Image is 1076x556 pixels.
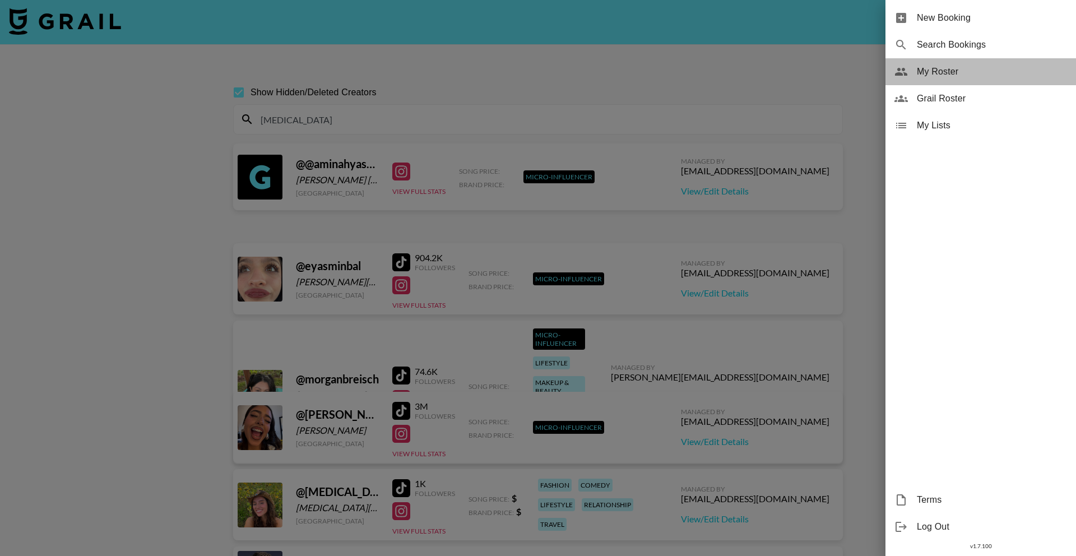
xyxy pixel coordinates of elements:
div: Grail Roster [885,85,1076,112]
div: My Roster [885,58,1076,85]
span: Grail Roster [917,92,1067,105]
span: Log Out [917,520,1067,534]
span: New Booking [917,11,1067,25]
div: Terms [885,486,1076,513]
div: New Booking [885,4,1076,31]
div: Search Bookings [885,31,1076,58]
div: My Lists [885,112,1076,139]
span: Terms [917,493,1067,507]
div: Log Out [885,513,1076,540]
div: v 1.7.100 [885,540,1076,552]
span: My Lists [917,119,1067,132]
span: Search Bookings [917,38,1067,52]
span: My Roster [917,65,1067,78]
